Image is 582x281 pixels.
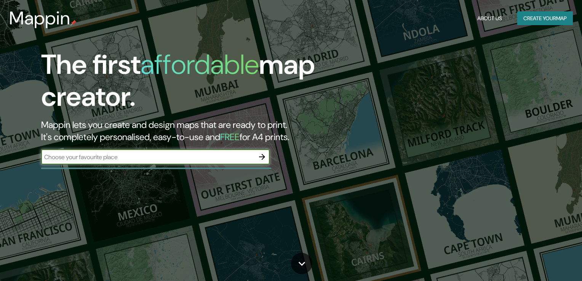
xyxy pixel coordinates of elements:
button: About Us [474,11,505,26]
h5: FREE [220,131,240,143]
h3: Mappin [9,8,70,29]
img: mappin-pin [70,20,77,26]
h1: affordable [141,47,259,82]
h2: Mappin lets you create and design maps that are ready to print. It's completely personalised, eas... [41,119,332,143]
button: Create yourmap [517,11,573,26]
h1: The first map creator. [41,49,332,119]
input: Choose your favourite place [41,153,254,161]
